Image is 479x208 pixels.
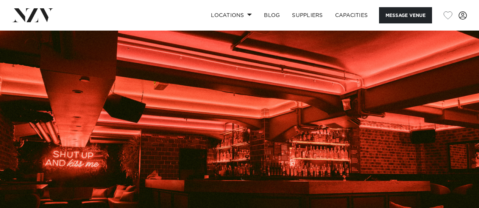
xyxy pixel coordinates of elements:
[205,7,258,23] a: Locations
[286,7,329,23] a: SUPPLIERS
[329,7,374,23] a: Capacities
[379,7,432,23] button: Message Venue
[258,7,286,23] a: BLOG
[12,8,53,22] img: nzv-logo.png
